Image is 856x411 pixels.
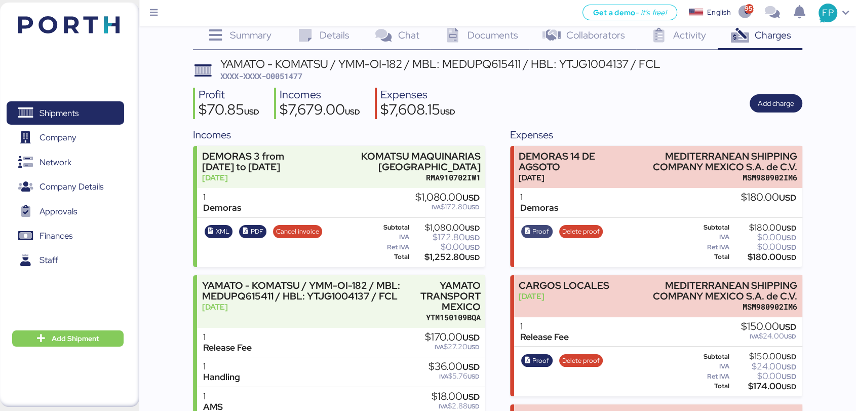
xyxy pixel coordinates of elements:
[520,321,569,332] div: 1
[532,226,549,237] span: Proof
[782,352,796,361] span: USD
[521,225,553,238] button: Proof
[464,253,479,262] span: USD
[464,233,479,242] span: USD
[687,234,729,241] div: IVA
[440,107,455,117] span: USD
[784,332,796,341] span: USD
[276,226,319,237] span: Cancel invoice
[398,28,419,42] span: Chat
[322,172,481,183] div: RMA910702IW1
[754,28,791,42] span: Charges
[370,234,409,241] div: IVA
[230,28,271,42] span: Summary
[559,225,603,238] button: Delete proof
[782,253,796,262] span: USD
[687,253,729,260] div: Total
[428,361,479,372] div: $36.00
[411,234,479,241] div: $172.80
[199,102,259,120] div: $70.85
[462,332,479,343] span: USD
[12,330,124,347] button: Add Shipment
[731,243,796,251] div: $0.00
[203,343,252,353] div: Release Fee
[203,391,223,402] div: 1
[782,233,796,242] span: USD
[345,107,360,117] span: USD
[519,151,625,172] div: DEMORAS 14 DE AGSOTO
[519,291,609,302] div: [DATE]
[203,361,240,372] div: 1
[519,280,609,291] div: CARGOS LOCALES
[428,372,479,380] div: $5.76
[431,203,440,211] span: IVA
[467,343,479,351] span: USD
[202,280,403,302] div: YAMATO - KOMATSU / YMM-OI-182 / MBL: MEDUPQ615411 / HBL: YTJG1004137 / FCL
[216,226,229,237] span: XML
[411,243,479,251] div: $0.00
[782,362,796,371] span: USD
[510,127,802,142] div: Expenses
[199,88,259,102] div: Profit
[7,126,124,150] a: Company
[559,354,603,367] button: Delete proof
[411,224,479,232] div: $1,080.00
[462,391,479,402] span: USD
[220,71,302,81] span: XXXX-XXXX-O0051477
[7,175,124,199] a: Company Details
[467,203,479,211] span: USD
[7,151,124,174] a: Network
[40,106,79,121] span: Shipments
[673,28,706,42] span: Activity
[731,253,796,261] div: $180.00
[203,372,240,383] div: Handling
[370,244,409,251] div: Ret IVA
[782,372,796,381] span: USD
[280,102,360,120] div: $7,679.00
[370,224,409,231] div: Subtotal
[415,203,479,211] div: $172.80
[630,151,797,172] div: MEDITERRANEAN SHIPPING COMPANY MEXICO S.A. de C.V.
[687,224,729,231] div: Subtotal
[467,402,479,410] span: USD
[707,7,730,18] div: English
[407,312,481,323] div: YTM150109BQA
[380,102,455,120] div: $7,608.15
[424,332,479,343] div: $170.00
[273,225,323,238] button: Cancel invoice
[741,192,796,203] div: $180.00
[220,58,660,69] div: YAMATO - KOMATSU / YMM-OI-182 / MBL: MEDUPQ615411 / HBL: YTJG1004137 / FCL
[203,203,241,213] div: Demoras
[193,127,485,142] div: Incomes
[407,280,481,312] div: YAMATO TRANSPORT MEXICO
[779,321,796,332] span: USD
[566,28,625,42] span: Collaborators
[630,280,797,302] div: MEDITERRANEAN SHIPPING COMPANY MEXICO S.A. de C.V.
[782,223,796,233] span: USD
[630,302,797,312] div: MSM980902IM6
[40,179,103,194] span: Company Details
[439,372,448,381] span: IVA
[750,94,802,113] button: Add charge
[822,6,833,19] span: FP
[464,223,479,233] span: USD
[415,192,479,203] div: $1,080.00
[462,192,479,203] span: USD
[520,192,558,203] div: 1
[145,5,163,22] button: Menu
[462,361,479,372] span: USD
[630,172,797,183] div: MSM980902IM6
[52,332,99,345] span: Add Shipment
[532,355,549,366] span: Proof
[431,402,479,410] div: $2.88
[40,155,71,170] span: Network
[411,253,479,261] div: $1,252.80
[202,302,403,312] div: [DATE]
[750,332,759,341] span: IVA
[280,88,360,102] div: Incomes
[562,226,600,237] span: Delete proof
[40,130,76,145] span: Company
[7,200,124,223] a: Approvals
[203,332,252,343] div: 1
[205,225,233,238] button: XML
